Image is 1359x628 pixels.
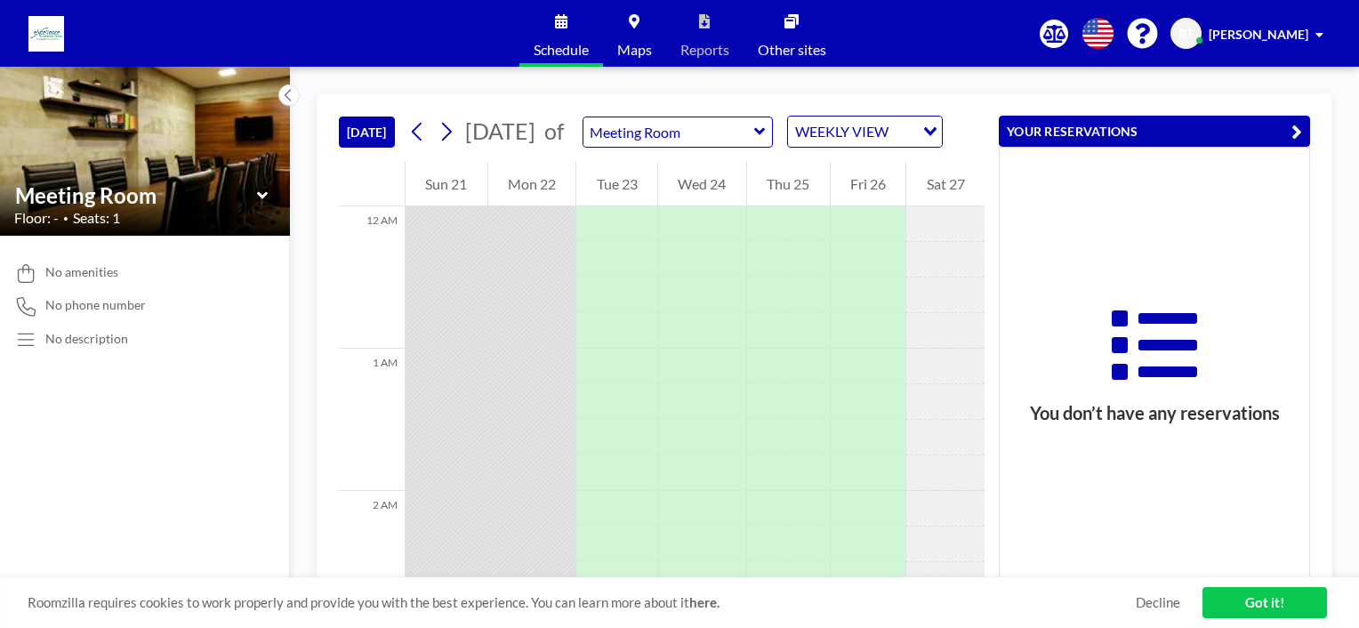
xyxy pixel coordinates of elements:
[544,117,564,145] span: of
[906,162,985,206] div: Sat 27
[576,162,657,206] div: Tue 23
[583,117,754,147] input: Meeting Room
[831,162,906,206] div: Fri 26
[28,16,64,52] img: organization-logo
[339,117,395,148] button: [DATE]
[465,117,535,144] span: [DATE]
[1202,587,1327,618] a: Got it!
[45,331,128,347] div: No description
[1209,27,1308,42] span: [PERSON_NAME]
[339,349,405,491] div: 1 AM
[14,209,59,227] span: Floor: -
[406,162,487,206] div: Sun 21
[658,162,746,206] div: Wed 24
[45,297,146,313] span: No phone number
[617,43,652,57] span: Maps
[792,120,892,143] span: WEEKLY VIEW
[1000,402,1309,424] h3: You don’t have any reservations
[1178,26,1194,42] span: BT
[63,213,68,224] span: •
[747,162,830,206] div: Thu 25
[339,206,405,349] div: 12 AM
[28,594,1136,611] span: Roomzilla requires cookies to work properly and provide you with the best experience. You can lea...
[894,120,913,143] input: Search for option
[788,117,942,147] div: Search for option
[73,209,120,227] span: Seats: 1
[1136,594,1180,611] a: Decline
[758,43,826,57] span: Other sites
[534,43,589,57] span: Schedule
[999,116,1310,147] button: YOUR RESERVATIONS
[488,162,576,206] div: Mon 22
[45,264,118,280] span: No amenities
[680,43,729,57] span: Reports
[689,594,720,610] a: here.
[15,182,257,208] input: Meeting Room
